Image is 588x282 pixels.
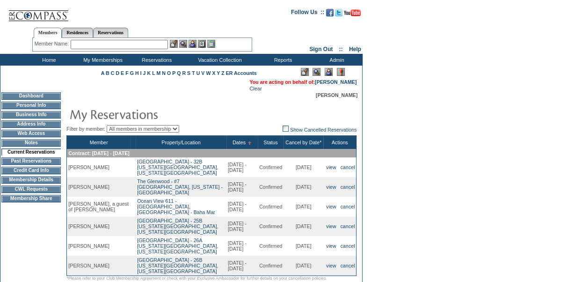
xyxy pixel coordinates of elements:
[323,136,356,149] th: Actions
[212,70,215,76] a: X
[69,104,256,123] img: pgTtlMyReservations.gif
[344,12,361,17] a: Subscribe to our YouTube Channel
[283,197,323,216] td: [DATE]
[339,46,343,52] span: ::
[226,236,258,256] td: [DATE] - [DATE]
[1,92,61,100] td: Dashboard
[93,28,128,37] a: Reservations
[67,216,131,236] td: [PERSON_NAME]
[201,70,204,76] a: V
[309,54,363,66] td: Admin
[196,70,200,76] a: U
[226,177,258,197] td: [DATE] - [DATE]
[137,257,218,274] a: [GEOGRAPHIC_DATA] - 26B[US_STATE][GEOGRAPHIC_DATA], [US_STATE][GEOGRAPHIC_DATA]
[283,256,323,276] td: [DATE]
[1,195,61,202] td: Membership Share
[75,54,129,66] td: My Memberships
[315,79,356,85] a: [PERSON_NAME]
[137,159,218,176] a: [GEOGRAPHIC_DATA] - 32B[US_STATE][GEOGRAPHIC_DATA], [US_STATE][GEOGRAPHIC_DATA]
[172,70,175,76] a: P
[232,140,246,145] a: Dates
[125,70,129,76] a: F
[263,140,277,145] a: Status
[101,70,104,76] a: A
[1,130,61,137] td: Web Access
[258,157,283,177] td: Confirmed
[255,54,309,66] td: Reports
[68,150,129,156] span: Contract: [DATE] - [DATE]
[129,54,182,66] td: Reservations
[90,140,108,145] a: Member
[67,236,131,256] td: [PERSON_NAME]
[1,139,61,147] td: Notes
[326,223,336,229] a: view
[1,157,61,165] td: Past Reservations
[35,40,71,48] div: Member Name:
[249,79,356,85] span: You are acting on behalf of:
[182,54,255,66] td: Vacation Collection
[135,70,139,76] a: H
[137,198,215,215] a: Ocean View 611 -[GEOGRAPHIC_DATA], [GEOGRAPHIC_DATA] - Baha Mar
[1,167,61,174] td: Credit Card Info
[341,243,355,249] a: cancel
[140,70,142,76] a: I
[67,256,131,276] td: [PERSON_NAME]
[66,276,327,281] span: *Please refer to your Club Membership Agreement or check with your Exclusive Ambassador for furth...
[8,2,69,22] img: Compass Home
[167,70,171,76] a: O
[326,12,334,17] a: Become our fan on Facebook
[137,218,218,235] a: [GEOGRAPHIC_DATA] - 25B[US_STATE][GEOGRAPHIC_DATA], [US_STATE][GEOGRAPHIC_DATA]
[283,216,323,236] td: [DATE]
[152,70,155,76] a: L
[143,70,145,76] a: J
[1,148,61,156] td: Current Reservations
[341,204,355,209] a: cancel
[1,102,61,109] td: Personal Info
[258,177,283,197] td: Confirmed
[207,40,215,48] img: b_calculator.gif
[137,237,218,254] a: [GEOGRAPHIC_DATA] - 26A[US_STATE][GEOGRAPHIC_DATA], [US_STATE][GEOGRAPHIC_DATA]
[62,28,93,37] a: Residences
[344,9,361,16] img: Subscribe to our YouTube Channel
[258,236,283,256] td: Confirmed
[283,126,289,132] img: chk_off.JPG
[67,197,131,216] td: [PERSON_NAME], a guest of [PERSON_NAME]
[192,70,195,76] a: T
[341,184,355,190] a: cancel
[1,120,61,128] td: Address Info
[226,197,258,216] td: [DATE] - [DATE]
[337,68,345,76] img: Log Concern/Member Elevation
[221,70,225,76] a: Z
[283,177,323,197] td: [DATE]
[326,204,336,209] a: view
[326,9,334,16] img: Become our fan on Facebook
[258,216,283,236] td: Confirmed
[326,184,336,190] a: view
[67,157,131,177] td: [PERSON_NAME]
[341,164,355,170] a: cancel
[335,9,342,16] img: Follow us on Twitter
[162,70,166,76] a: N
[1,111,61,119] td: Business Info
[291,8,324,19] td: Follow Us ::
[349,46,361,52] a: Help
[309,46,333,52] a: Sign Out
[130,70,134,76] a: G
[249,86,261,91] a: Clear
[226,216,258,236] td: [DATE] - [DATE]
[326,243,336,249] a: view
[258,256,283,276] td: Confirmed
[325,68,333,76] img: Impersonate
[283,157,323,177] td: [DATE]
[326,164,336,170] a: view
[246,141,252,145] img: Ascending
[161,140,201,145] a: Property/Location
[111,70,115,76] a: C
[189,40,196,48] img: Impersonate
[341,223,355,229] a: cancel
[226,157,258,177] td: [DATE] - [DATE]
[217,70,220,76] a: Y
[301,68,309,76] img: Edit Mode
[137,178,223,195] a: The Glenwood - #7[GEOGRAPHIC_DATA], [US_STATE] - [GEOGRAPHIC_DATA]
[283,236,323,256] td: [DATE]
